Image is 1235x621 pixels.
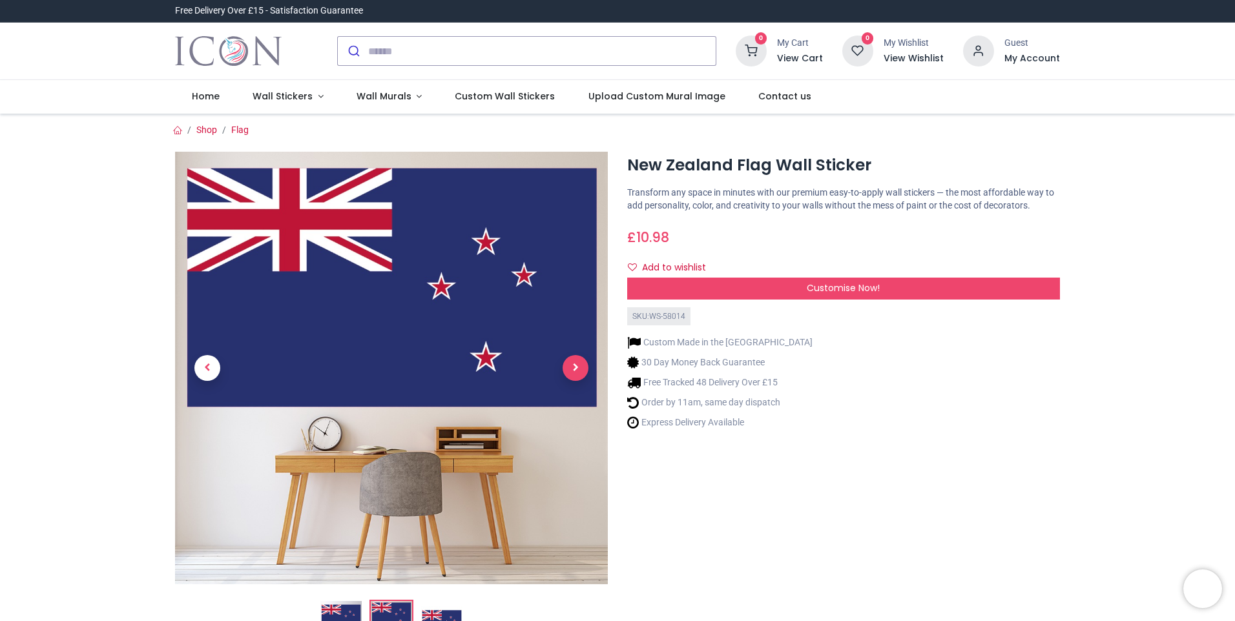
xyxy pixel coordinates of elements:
[1004,37,1060,50] div: Guest
[628,263,637,272] i: Add to wishlist
[627,336,813,349] li: Custom Made in the [GEOGRAPHIC_DATA]
[627,376,813,389] li: Free Tracked 48 Delivery Over £15
[627,356,813,369] li: 30 Day Money Back Guarantee
[253,90,313,103] span: Wall Stickers
[627,257,717,279] button: Add to wishlistAdd to wishlist
[862,32,874,45] sup: 0
[231,125,249,135] a: Flag
[627,187,1060,212] p: Transform any space in minutes with our premium easy-to-apply wall stickers — the most affordable...
[1183,569,1222,608] iframe: Brevo live chat
[563,355,588,381] span: Next
[194,355,220,381] span: Previous
[192,90,220,103] span: Home
[175,33,282,69] a: Logo of Icon Wall Stickers
[340,80,439,114] a: Wall Murals
[627,307,690,326] div: SKU: WS-58014
[789,5,1060,17] iframe: Customer reviews powered by Trustpilot
[884,37,944,50] div: My Wishlist
[196,125,217,135] a: Shop
[627,154,1060,176] h1: New Zealand Flag Wall Sticker
[1004,52,1060,65] a: My Account
[338,37,368,65] button: Submit
[842,45,873,56] a: 0
[175,217,240,520] a: Previous
[627,396,813,409] li: Order by 11am, same day dispatch
[175,152,608,584] img: WS-58014-02
[636,228,669,247] span: 10.98
[588,90,725,103] span: Upload Custom Mural Image
[543,217,608,520] a: Next
[236,80,340,114] a: Wall Stickers
[627,228,669,247] span: £
[884,52,944,65] a: View Wishlist
[175,33,282,69] img: Icon Wall Stickers
[357,90,411,103] span: Wall Murals
[777,37,823,50] div: My Cart
[758,90,811,103] span: Contact us
[736,45,767,56] a: 0
[455,90,555,103] span: Custom Wall Stickers
[777,52,823,65] a: View Cart
[175,5,363,17] div: Free Delivery Over £15 - Satisfaction Guarantee
[755,32,767,45] sup: 0
[627,416,813,429] li: Express Delivery Available
[807,281,880,294] span: Customise Now!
